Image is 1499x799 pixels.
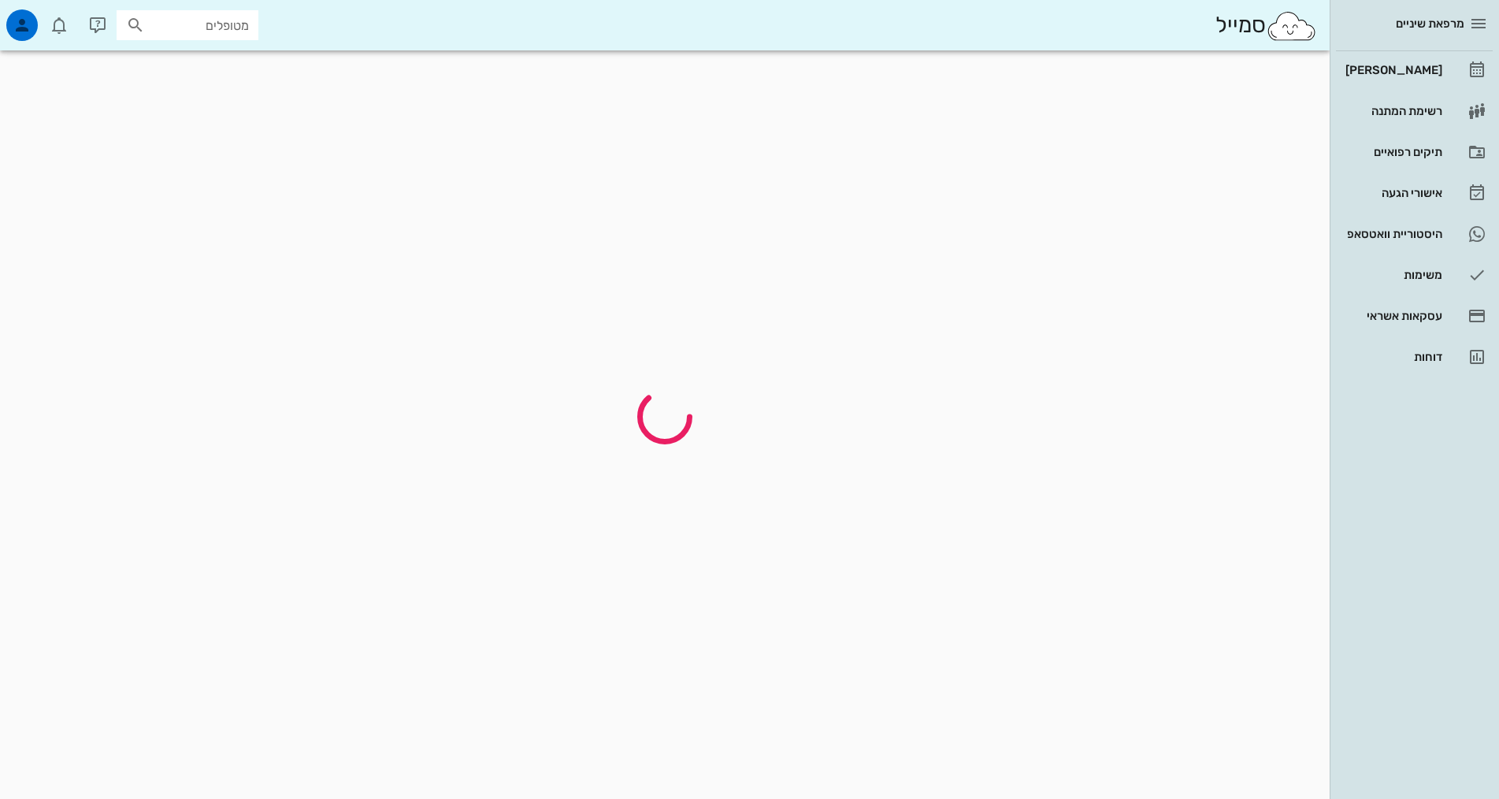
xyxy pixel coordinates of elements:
[1336,297,1493,335] a: עסקאות אשראי
[1215,9,1317,43] div: סמייל
[1336,133,1493,171] a: תיקים רפואיים
[1336,92,1493,130] a: רשימת המתנה
[1336,51,1493,89] a: [PERSON_NAME]
[1342,351,1442,363] div: דוחות
[1342,310,1442,322] div: עסקאות אשראי
[1342,269,1442,281] div: משימות
[1342,105,1442,117] div: רשימת המתנה
[1342,187,1442,199] div: אישורי הגעה
[1396,17,1464,31] span: מרפאת שיניים
[1336,174,1493,212] a: אישורי הגעה
[1336,256,1493,294] a: משימות
[1336,215,1493,253] a: היסטוריית וואטסאפ
[1336,338,1493,376] a: דוחות
[1342,228,1442,240] div: היסטוריית וואטסאפ
[1342,64,1442,76] div: [PERSON_NAME]
[1266,10,1317,42] img: SmileCloud logo
[46,13,56,22] span: תג
[1342,146,1442,158] div: תיקים רפואיים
